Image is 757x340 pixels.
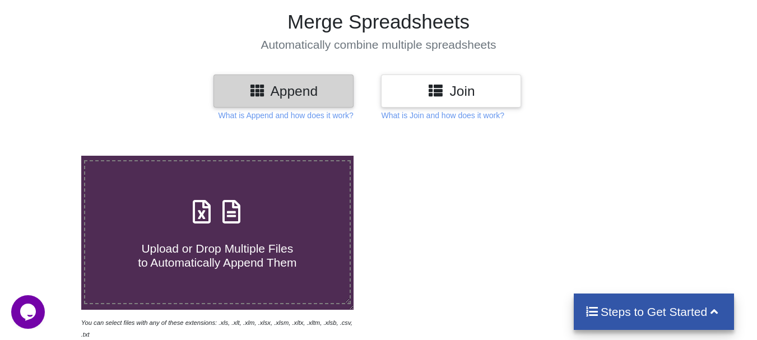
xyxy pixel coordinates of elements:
[381,110,504,121] p: What is Join and how does it work?
[138,242,296,269] span: Upload or Drop Multiple Files to Automatically Append Them
[222,83,345,99] h3: Append
[219,110,354,121] p: What is Append and how does it work?
[585,305,723,319] h4: Steps to Get Started
[81,319,352,338] i: You can select files with any of these extensions: .xls, .xlt, .xlm, .xlsx, .xlsm, .xltx, .xltm, ...
[11,295,47,329] iframe: chat widget
[389,83,513,99] h3: Join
